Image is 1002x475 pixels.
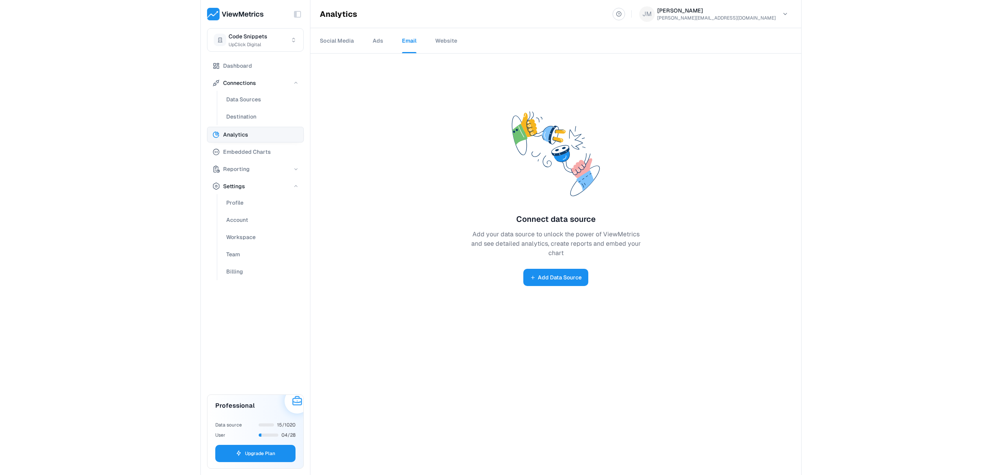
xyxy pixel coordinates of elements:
[657,14,776,22] p: [PERSON_NAME][EMAIL_ADDRESS][DOMAIN_NAME]
[320,9,357,19] h1: Analytics
[207,178,304,194] button: Settings
[468,213,643,225] h2: Connect data source
[221,264,304,279] button: Billing
[373,28,383,53] a: Ads
[402,28,416,53] a: Email
[223,130,248,139] span: Analytics
[281,432,296,439] span: 04/28
[207,75,304,91] button: Connections
[226,112,256,121] span: Destination
[207,144,304,160] button: Embedded Charts
[215,401,255,410] h3: Professional
[639,6,655,22] span: JM
[223,164,250,174] span: Reporting
[506,104,606,204] img: Connect people illustration
[221,229,304,245] button: Workspace
[215,445,296,462] button: Upgrade Plan
[223,78,256,88] span: Connections
[277,421,296,428] span: 15/1020
[657,7,776,14] h6: [PERSON_NAME]
[229,32,267,41] span: Code Snippets
[468,230,643,258] p: Add your data source to unlock the power of ViewMetrics and see detailed analytics, create report...
[221,212,304,228] button: Account
[229,41,261,48] span: UpClick Digital
[435,28,457,53] a: Website
[226,250,240,259] span: Team
[226,198,243,207] span: Profile
[215,432,225,438] span: User
[226,95,261,104] span: Data Sources
[226,232,256,242] span: Workspace
[215,422,242,428] span: Data source
[207,127,304,142] button: Analytics
[207,58,304,74] button: Dashboard
[221,195,304,211] button: Profile
[207,161,304,177] button: Reporting
[223,182,245,191] span: Settings
[320,28,354,53] a: Social Media
[221,92,304,107] button: Data Sources
[207,8,264,20] img: ViewMetrics's logo with text
[226,267,243,276] span: Billing
[523,269,588,286] button: Add Data Source
[226,215,248,225] span: Account
[221,246,304,262] button: Team
[221,109,304,124] button: Destination
[223,61,252,70] span: Dashboard
[223,147,271,157] span: Embedded Charts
